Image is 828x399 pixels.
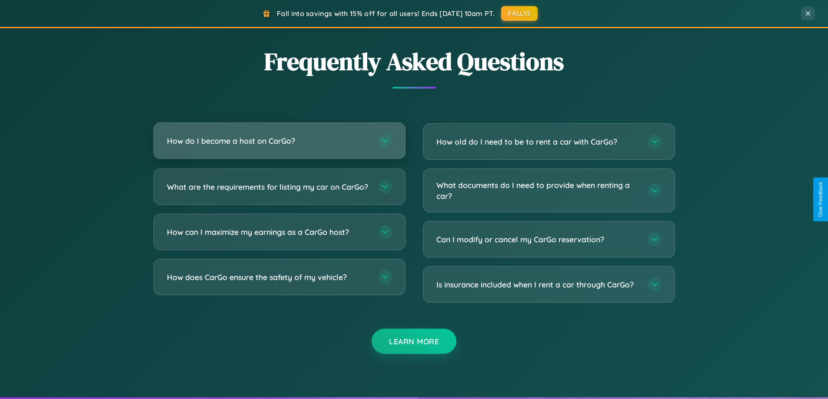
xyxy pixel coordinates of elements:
[818,182,824,217] div: Give Feedback
[436,279,639,290] h3: Is insurance included when I rent a car through CarGo?
[436,234,639,245] h3: Can I modify or cancel my CarGo reservation?
[436,136,639,147] h3: How old do I need to be to rent a car with CarGo?
[167,135,369,146] h3: How do I become a host on CarGo?
[436,180,639,201] h3: What documents do I need to provide when renting a car?
[372,329,456,354] button: Learn More
[167,227,369,237] h3: How can I maximize my earnings as a CarGo host?
[153,45,675,78] h2: Frequently Asked Questions
[501,6,538,21] button: FALL15
[167,272,369,283] h3: How does CarGo ensure the safety of my vehicle?
[277,9,495,18] span: Fall into savings with 15% off for all users! Ends [DATE] 10am PT.
[167,181,369,192] h3: What are the requirements for listing my car on CarGo?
